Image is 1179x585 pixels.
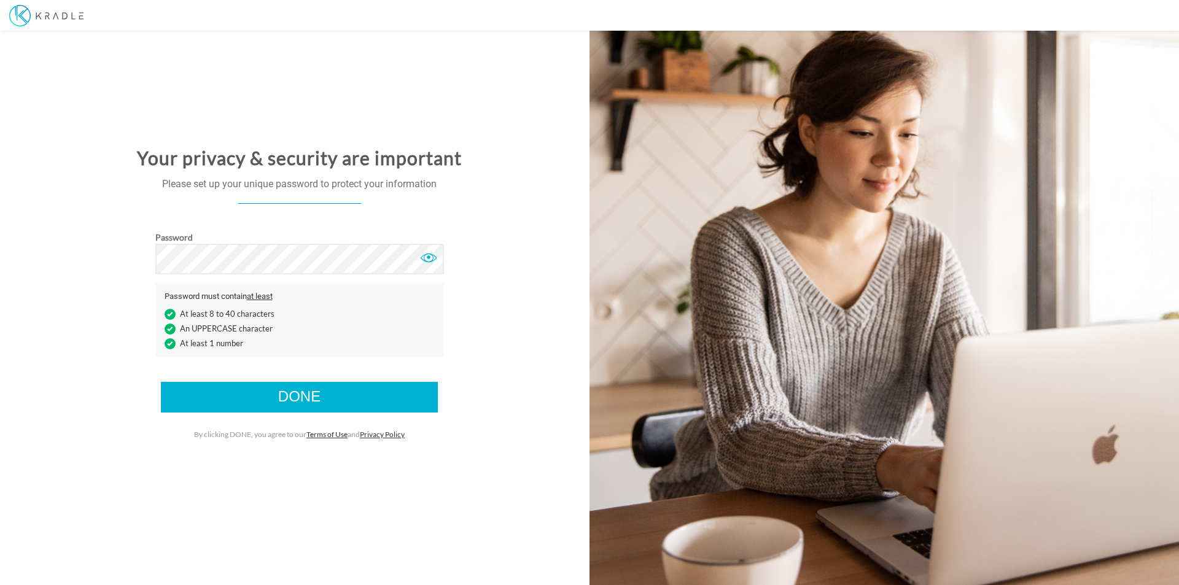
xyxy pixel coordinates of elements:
a: Terms of Use [306,430,348,439]
label: Password [155,231,193,244]
img: Kradle [9,5,84,26]
li: At least 1 number [155,338,300,349]
input: Done [161,382,438,413]
p: Please set up your unique password to protect your information [9,177,589,192]
p: Password must contain [165,291,435,303]
u: at least [247,292,273,301]
label: By clicking DONE, you agree to our and [194,429,405,440]
a: Privacy Policy [360,430,405,439]
li: An UPPERCASE character [155,323,300,335]
li: At least 8 to 40 characters [155,308,300,320]
h2: Your privacy & security are important [9,148,589,168]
